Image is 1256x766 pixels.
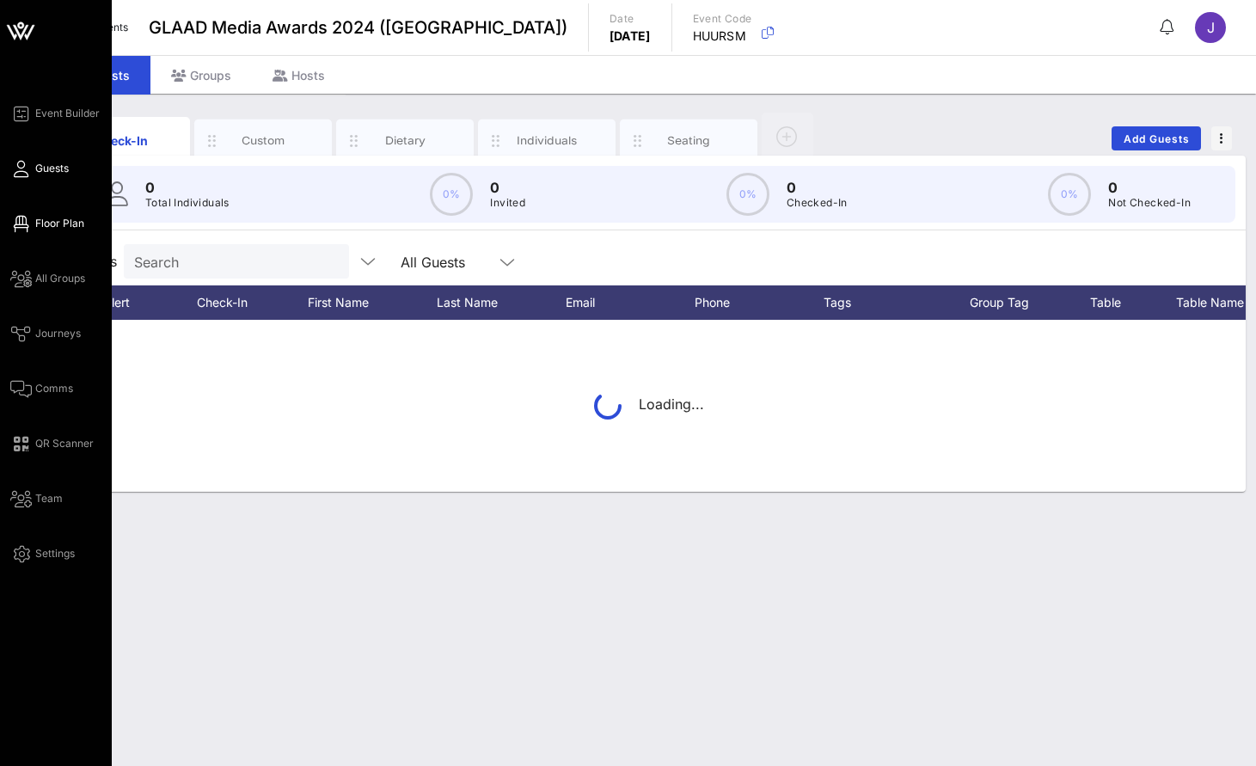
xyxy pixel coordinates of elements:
span: Floor Plan [35,216,84,231]
div: Last Name [437,285,566,320]
div: Tags [824,285,970,320]
span: Settings [35,546,75,561]
div: Alert [95,285,138,320]
div: Individuals [509,132,585,149]
p: 0 [490,177,525,198]
p: [DATE] [610,28,651,45]
span: J [1207,19,1215,36]
div: Seating [651,132,727,149]
div: Dietary [367,132,444,149]
div: First Name [308,285,437,320]
a: Floor Plan [10,213,84,234]
span: Event Builder [35,106,100,121]
div: Custom [225,132,302,149]
span: Comms [35,381,73,396]
div: Check-In [187,285,273,320]
a: Comms [10,378,73,399]
a: Settings [10,543,75,564]
div: All Guests [390,244,528,279]
p: Not Checked-In [1108,194,1191,211]
p: Invited [490,194,525,211]
div: Check-In [83,132,160,150]
div: Phone [695,285,824,320]
a: Team [10,488,63,509]
p: 0 [145,177,230,198]
span: All Groups [35,271,85,286]
p: HUURSM [693,28,752,45]
span: Journeys [35,326,81,341]
a: Guests [10,158,69,179]
div: Table [1090,285,1176,320]
div: J [1195,12,1226,43]
p: Total Individuals [145,194,230,211]
span: Team [35,491,63,506]
span: GLAAD Media Awards 2024 ([GEOGRAPHIC_DATA]) [149,15,567,40]
div: All Guests [401,254,465,270]
p: Date [610,10,651,28]
div: Group Tag [970,285,1090,320]
span: Add Guests [1123,132,1191,145]
span: QR Scanner [35,436,94,451]
span: Guests [35,161,69,176]
div: Hosts [252,56,346,95]
div: Groups [150,56,252,95]
p: Checked-In [787,194,848,211]
div: Email [566,285,695,320]
a: All Groups [10,268,85,289]
a: Journeys [10,323,81,344]
a: Event Builder [10,103,100,124]
div: Loading... [594,392,704,420]
button: Add Guests [1112,126,1201,150]
a: QR Scanner [10,433,94,454]
p: Event Code [693,10,752,28]
p: 0 [1108,177,1191,198]
p: 0 [787,177,848,198]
